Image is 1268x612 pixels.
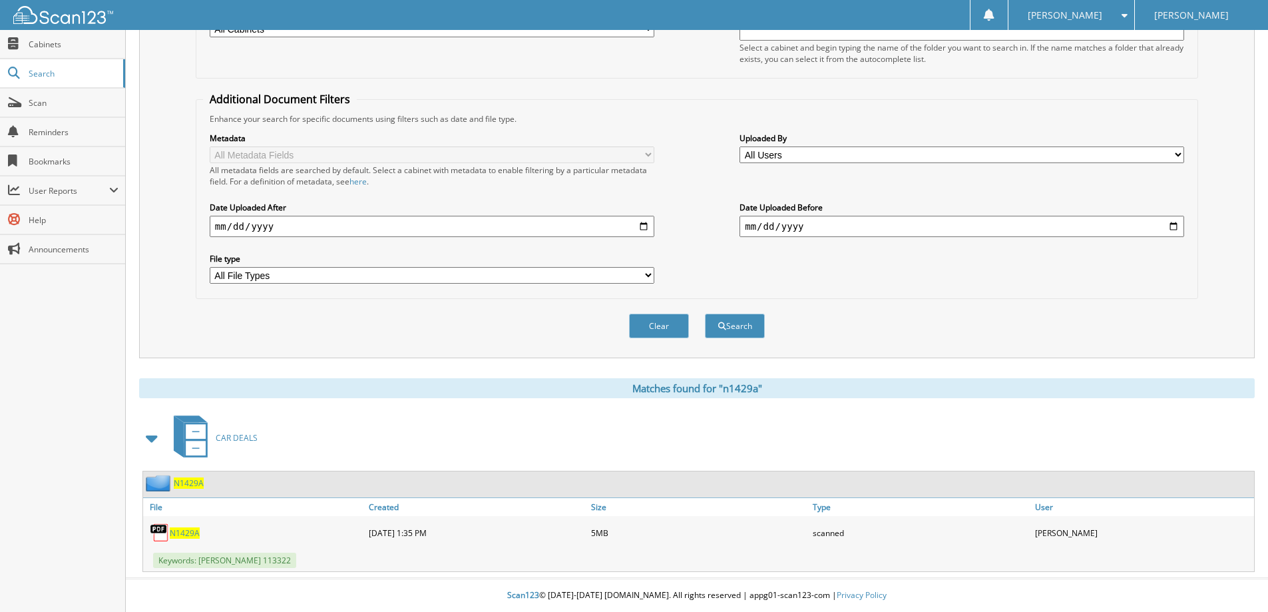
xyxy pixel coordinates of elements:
[1154,11,1229,19] span: [PERSON_NAME]
[166,412,258,464] a: CAR DEALS
[629,314,689,338] button: Clear
[740,42,1184,65] div: Select a cabinet and begin typing the name of the folder you want to search in. If the name match...
[29,39,118,50] span: Cabinets
[740,133,1184,144] label: Uploaded By
[210,216,654,237] input: start
[1028,11,1102,19] span: [PERSON_NAME]
[1032,519,1254,546] div: [PERSON_NAME]
[1201,548,1268,612] iframe: Chat Widget
[150,523,170,543] img: PDF.png
[29,185,109,196] span: User Reports
[588,519,810,546] div: 5MB
[29,244,118,255] span: Announcements
[29,97,118,109] span: Scan
[29,214,118,226] span: Help
[210,253,654,264] label: File type
[170,527,200,539] a: N1429A
[809,519,1032,546] div: scanned
[203,92,357,107] legend: Additional Document Filters
[349,176,367,187] a: here
[210,133,654,144] label: Metadata
[143,498,365,516] a: File
[29,68,116,79] span: Search
[588,498,810,516] a: Size
[210,202,654,213] label: Date Uploaded After
[809,498,1032,516] a: Type
[153,553,296,568] span: Keywords: [PERSON_NAME] 113322
[740,202,1184,213] label: Date Uploaded Before
[837,589,887,601] a: Privacy Policy
[139,378,1255,398] div: Matches found for "n1429a"
[365,519,588,546] div: [DATE] 1:35 PM
[29,156,118,167] span: Bookmarks
[13,6,113,24] img: scan123-logo-white.svg
[174,477,204,489] a: N1429A
[740,216,1184,237] input: end
[29,127,118,138] span: Reminders
[203,113,1191,125] div: Enhance your search for specific documents using filters such as date and file type.
[705,314,765,338] button: Search
[210,164,654,187] div: All metadata fields are searched by default. Select a cabinet with metadata to enable filtering b...
[1032,498,1254,516] a: User
[507,589,539,601] span: Scan123
[146,475,174,491] img: folder2.png
[126,579,1268,612] div: © [DATE]-[DATE] [DOMAIN_NAME]. All rights reserved | appg01-scan123-com |
[216,432,258,444] span: CAR DEALS
[365,498,588,516] a: Created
